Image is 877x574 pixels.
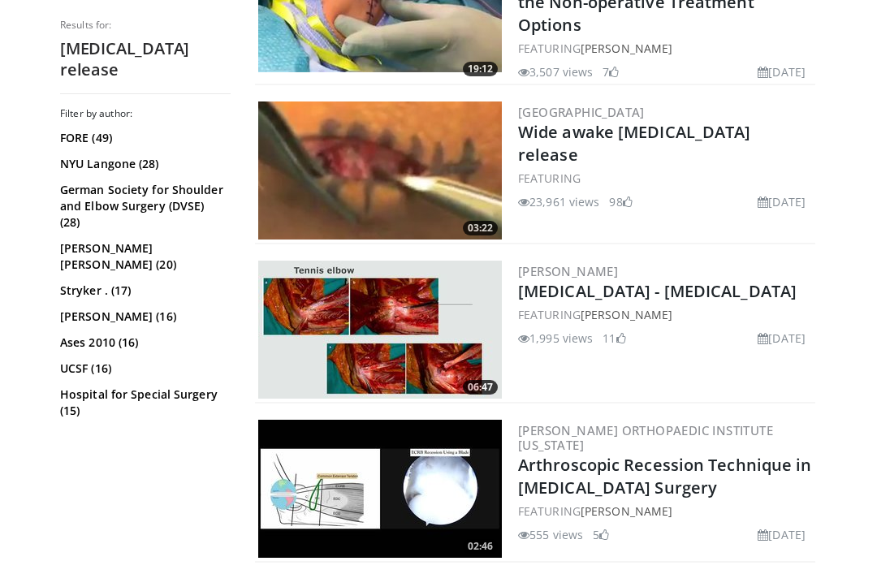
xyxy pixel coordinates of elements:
li: 11 [603,330,626,347]
div: FEATURING [519,41,813,58]
a: [PERSON_NAME] [519,264,619,280]
li: [DATE] [758,330,806,347]
p: Results for: [61,19,231,32]
a: Hospital for Special Surgery (15) [61,386,227,419]
a: [MEDICAL_DATA] - [MEDICAL_DATA] [519,281,797,303]
a: [PERSON_NAME] (16) [61,309,227,325]
a: FORE (49) [61,130,227,146]
span: 02:46 [464,540,499,555]
li: 5 [594,527,610,544]
li: 1,995 views [519,330,594,347]
a: Arthroscopic Recession Technique in [MEDICAL_DATA] Surgery [519,455,813,499]
div: FEATURING [519,170,813,188]
a: [PERSON_NAME] Orthopaedic Institute [US_STATE] [519,423,774,454]
a: Stryker . (17) [61,283,227,299]
li: [DATE] [758,527,806,544]
span: 19:12 [464,63,499,77]
img: c478ac90-75be-4919-b15e-c49079e602ec.300x170_q85_crop-smart_upscale.jpg [259,261,503,399]
img: 5f05edc8-b6e4-4240-8568-6f57c606157a.300x170_q85_crop-smart_upscale.jpg [259,421,503,559]
h3: Filter by author: [61,107,231,120]
a: 06:47 [259,261,503,399]
img: Hayton_tennis_elbow_1.png.300x170_q85_crop-smart_upscale.jpg [259,102,503,240]
a: Wide awake [MEDICAL_DATA] release [519,122,752,166]
a: [PERSON_NAME] [PERSON_NAME] (20) [61,240,227,273]
a: [PERSON_NAME] [581,504,673,520]
span: 06:47 [464,381,499,395]
li: [DATE] [758,194,806,211]
li: [DATE] [758,64,806,81]
a: [GEOGRAPHIC_DATA] [519,105,646,121]
div: FEATURING [519,503,813,520]
li: 3,507 views [519,64,594,81]
li: 98 [610,194,633,211]
div: FEATURING [519,307,813,324]
a: 03:22 [259,102,503,240]
span: 03:22 [464,222,499,236]
h2: [MEDICAL_DATA] release [61,38,231,80]
a: [PERSON_NAME] [581,308,673,323]
a: NYU Langone (28) [61,156,227,172]
li: 555 views [519,527,584,544]
a: Ases 2010 (16) [61,334,227,351]
a: German Society for Shoulder and Elbow Surgery (DVSE) (28) [61,182,227,231]
a: [PERSON_NAME] [581,41,673,57]
a: 02:46 [259,421,503,559]
li: 7 [603,64,620,81]
li: 23,961 views [519,194,600,211]
a: UCSF (16) [61,360,227,377]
